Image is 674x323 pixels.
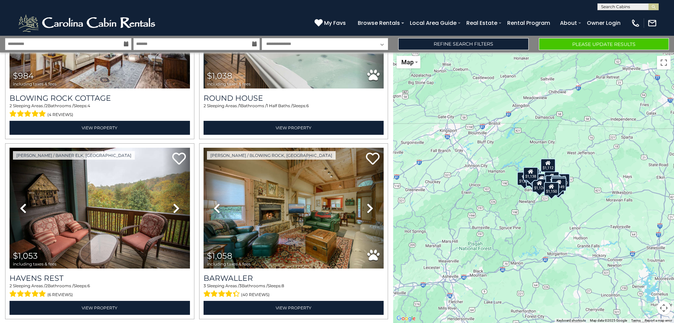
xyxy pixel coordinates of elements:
div: Sleeping Areas / Bathrooms / Sleeps: [10,283,190,299]
div: $1,067 [517,172,532,185]
a: [PERSON_NAME] / Blowing Rock, [GEOGRAPHIC_DATA] [207,151,336,160]
img: mail-regular-white.png [647,18,657,28]
span: (6 reviews) [47,290,73,299]
a: Browse Rentals [354,17,403,29]
div: $1,124 [532,179,547,192]
span: 2 [10,283,12,288]
img: White-1-2.png [17,13,158,33]
div: Sleeping Areas / Bathrooms / Sleeps: [10,103,190,119]
button: Map camera controls [657,301,671,315]
a: View Property [10,121,190,135]
div: $1,138 [523,167,538,181]
div: $1,147 [551,176,566,190]
button: Please Update Results [539,38,669,50]
span: 6 [306,103,309,108]
span: 6 [87,283,90,288]
span: Map [401,59,414,66]
a: About [557,17,580,29]
div: Sleeping Areas / Bathrooms / Sleeps: [204,103,384,119]
a: Havens Rest [10,274,190,283]
span: including taxes & fees [13,262,57,266]
span: including taxes & fees [207,82,251,86]
span: $1,058 [207,251,232,261]
a: View Property [10,301,190,315]
a: Refine Search Filters [398,38,529,50]
a: Report a map error [645,319,672,322]
button: Toggle fullscreen view [657,56,671,69]
span: 2 [204,103,206,108]
span: (4 reviews) [47,110,73,119]
span: 2 [45,283,48,288]
img: Google [395,314,417,323]
button: Change map style [397,56,420,68]
button: Keyboard shortcuts [557,318,586,323]
a: Add to favorites [366,152,380,166]
div: $1,150 [544,182,559,195]
a: Terms (opens in new tab) [631,319,641,322]
a: Real Estate [463,17,501,29]
span: $1,038 [207,71,232,81]
span: 1 Half Baths / [267,103,292,108]
a: My Favs [315,19,348,28]
a: Barwaller [204,274,384,283]
span: My Favs [324,19,346,27]
div: $1,124 [544,171,559,185]
img: thumbnail_163269829.jpeg [10,148,190,269]
a: Local Area Guide [406,17,460,29]
a: Owner Login [583,17,624,29]
span: $1,053 [13,251,38,261]
a: Rental Program [504,17,553,29]
div: $910 [558,174,570,187]
a: Round House [204,94,384,103]
span: 1 [239,103,241,108]
a: Add to favorites [172,152,186,166]
div: $1,149 [551,178,566,191]
div: $1,106 [534,174,549,187]
span: 3 [204,283,206,288]
span: including taxes & fees [207,262,251,266]
span: 2 [10,103,12,108]
span: 2 [45,103,48,108]
a: [PERSON_NAME] / Banner Elk, [GEOGRAPHIC_DATA] [13,151,135,160]
img: thumbnail_163260986.jpeg [204,148,384,269]
a: View Property [204,301,384,315]
a: Open this area in Google Maps (opens a new window) [395,314,417,323]
div: $1,112 [541,159,556,172]
span: (40 reviews) [241,290,270,299]
a: Blowing Rock Cottage [10,94,190,103]
img: phone-regular-white.png [631,18,640,28]
span: Map data ©2025 Google [590,319,627,322]
a: View Property [204,121,384,135]
span: 4 [87,103,90,108]
span: 3 [239,283,242,288]
span: 8 [282,283,284,288]
div: Sleeping Areas / Bathrooms / Sleeps: [204,283,384,299]
span: including taxes & fees [13,82,57,86]
span: $984 [13,71,34,81]
div: $1,131 [545,175,560,189]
